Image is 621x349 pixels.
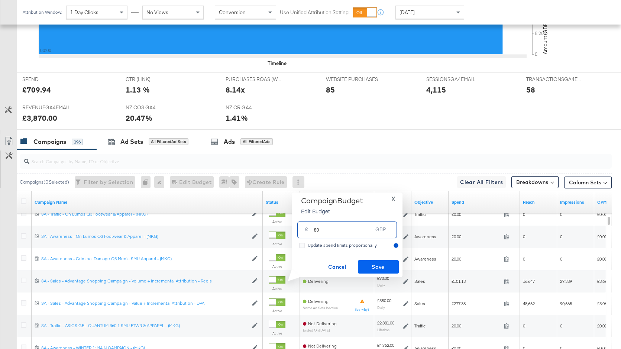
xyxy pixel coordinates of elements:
button: X [388,196,398,202]
div: £ [302,224,311,238]
span: Awareness [414,234,436,239]
div: £70.00 [377,275,389,281]
span: 0 [560,323,562,329]
span: £0.00 [597,256,607,262]
sub: Daily [377,305,385,310]
span: £0.00 [452,256,501,262]
div: Campaigns ( 0 Selected) [20,179,69,185]
span: 48,662 [523,301,535,306]
span: 0 [560,256,562,262]
span: Delivering [308,278,329,284]
div: Ads [224,138,235,146]
span: NZ CR GA4 [226,104,281,111]
span: Traffic [414,323,426,329]
span: X [391,194,395,204]
label: Active [269,219,285,224]
span: Update spend limits proportionally [308,242,377,248]
div: £709.94 [22,84,51,95]
button: Cancel [317,260,358,274]
input: Enter your budget [314,219,373,235]
span: 0 [560,234,562,239]
label: Active [269,264,285,269]
a: Shows the current state of your Ad Campaign. [266,199,297,205]
button: Save [358,260,399,274]
span: PURCHASES ROAS (WEBSITE EVENTS) [226,76,281,83]
div: 196 [72,139,83,145]
span: £0.00 [452,323,501,329]
button: Clear All Filters [457,176,506,188]
sub: Lifetime [377,327,389,332]
div: 8.14x [226,84,245,95]
div: 1.41% [226,113,248,123]
div: 4,115 [426,84,446,95]
span: Sales [414,301,425,306]
a: The number of people your ad was served to. [523,199,554,205]
div: All Filtered Ad Sets [149,138,188,145]
div: Attribution Window: [22,10,62,15]
input: Search Campaigns by Name, ID or Objective [29,151,558,165]
span: £0.00 [597,234,607,239]
div: 58 [526,84,535,95]
span: 0 [523,323,525,329]
div: Timeline [268,60,287,67]
div: £350.00 [377,298,391,304]
span: Delivering [308,298,329,304]
a: Your campaign's objective. [414,199,446,205]
div: Campaign Budget [301,196,363,205]
label: Use Unified Attribution Setting: [280,9,350,16]
sub: ended on [DATE] [303,328,337,332]
button: Breakdowns [511,176,559,188]
div: Campaigns [33,138,66,146]
a: The number of times your ad was served. On mobile apps an ad is counted as served the first time ... [560,199,591,205]
label: Active [269,308,285,313]
span: NZ COS GA4 [126,104,181,111]
span: 27,389 [560,278,572,284]
a: SA - Sales - Advantage Shopping Campaign - Value + Incremental Attribution - DPA [41,300,248,307]
div: SA - Sales - Advantage Shopping Campaign - Volume + Incremental Attribution - Reels [41,278,248,284]
span: WEBSITE PURCHASES [326,76,382,83]
span: £3.06 [597,301,607,306]
span: £3.69 [597,278,607,284]
div: All Filtered Ads [240,138,273,145]
a: Your campaign name. [35,199,260,205]
div: SA - Traffic - ASICS GEL-QUANTUM 360 1 SMU FTWR & APPAREL - (MKG) [41,323,248,329]
text: Amount (GBP) [542,22,549,54]
span: SPEND [22,76,78,83]
span: £0.00 [452,234,501,239]
span: £101.13 [452,278,501,284]
div: £3,870.00 [22,113,57,123]
span: Clear All Filters [460,178,503,187]
span: CTR (LINK) [126,76,181,83]
div: 85 [326,84,335,95]
label: Active [269,286,285,291]
span: Awareness [414,256,436,262]
div: 1.13 % [126,84,150,95]
a: SA - Awareness - Criminal Damage Q3 Men's SMU Apparel - (MKG) [41,256,248,262]
div: SA - Awareness - On Lumos Q3 Footwear & Apparel - (MKG) [41,233,248,239]
span: Not Delivering [308,321,337,326]
a: The total amount spent to date. [452,199,517,205]
span: [DATE] [400,9,415,16]
span: £0.00 [597,323,607,329]
a: SA - Traffic - ASICS GEL-QUANTUM 360 1 SMU FTWR & APPAREL - (MKG) [41,323,248,329]
span: 16,647 [523,278,535,284]
div: GBP [372,224,389,238]
span: Conversion [219,9,246,16]
div: £2,381.00 [377,320,394,326]
span: SESSIONSGA4EMAIL [426,76,482,83]
span: 0 [523,256,525,262]
span: TRANSACTIONSGA4EMAIL [526,76,582,83]
div: 0 [141,176,154,188]
span: 1 Day Clicks [70,9,98,16]
span: No Views [146,9,168,16]
div: 20.47% [126,113,152,123]
span: REVENUEGA4EMAIL [22,104,78,111]
sub: Daily [377,283,385,287]
button: Column Sets [564,177,612,188]
div: £4,762.00 [377,342,394,348]
span: 0 [523,234,525,239]
span: £277.38 [452,301,501,306]
p: Edit Budget [301,207,363,215]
